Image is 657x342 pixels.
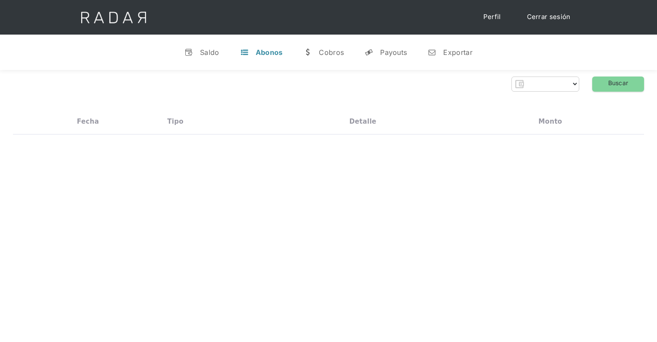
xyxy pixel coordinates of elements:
[240,48,249,57] div: t
[319,48,344,57] div: Cobros
[511,77,579,92] form: Form
[349,118,376,125] div: Detalle
[184,48,193,57] div: v
[539,118,562,125] div: Monto
[200,48,219,57] div: Saldo
[443,48,472,57] div: Exportar
[167,118,184,125] div: Tipo
[380,48,407,57] div: Payouts
[518,9,579,26] a: Cerrar sesión
[475,9,510,26] a: Perfil
[592,77,644,92] a: Buscar
[256,48,283,57] div: Abonos
[77,118,99,125] div: Fecha
[303,48,312,57] div: w
[365,48,373,57] div: y
[428,48,436,57] div: n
